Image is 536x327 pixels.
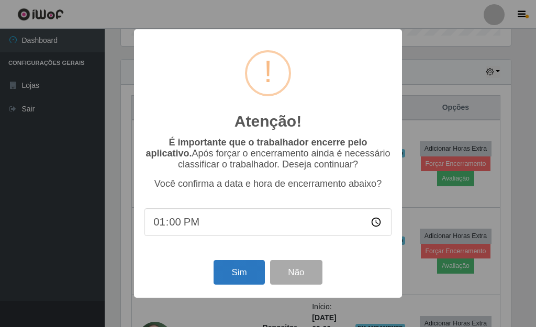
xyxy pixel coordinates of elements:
button: Sim [214,260,264,285]
p: Você confirma a data e hora de encerramento abaixo? [144,178,392,189]
h2: Atenção! [234,112,301,131]
button: Não [270,260,322,285]
p: Após forçar o encerramento ainda é necessário classificar o trabalhador. Deseja continuar? [144,137,392,170]
b: É importante que o trabalhador encerre pelo aplicativo. [146,137,367,159]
